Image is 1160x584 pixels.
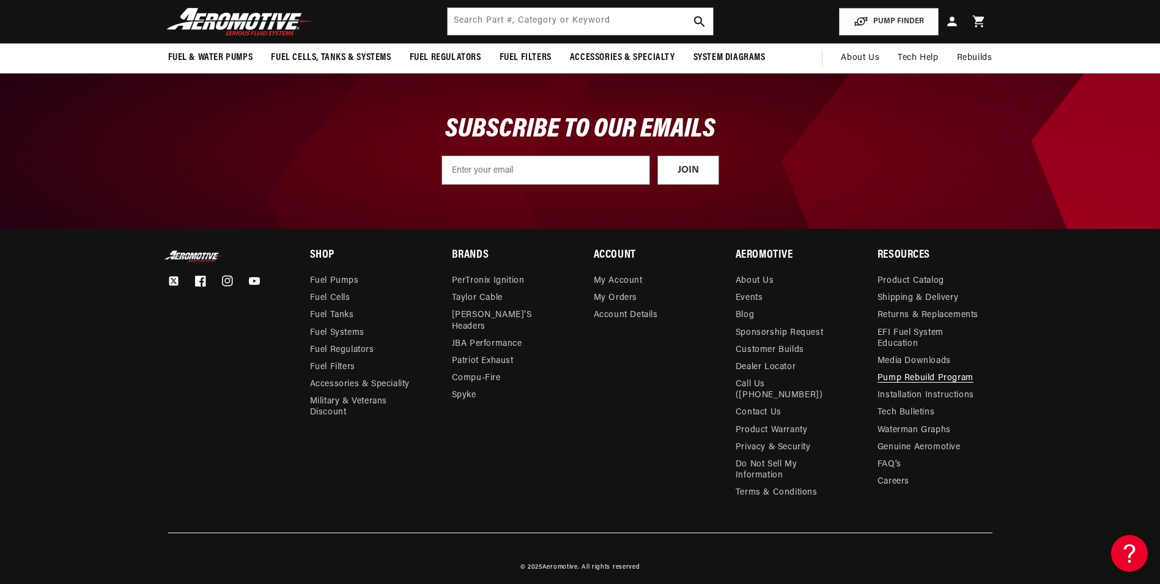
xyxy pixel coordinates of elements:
button: PUMP FINDER [839,8,939,36]
a: JBA Performance [452,335,522,353]
a: About Us [736,275,774,290]
a: Shipping & Delivery [877,290,958,307]
a: Fuel Regulators [310,342,374,359]
summary: Fuel & Water Pumps [159,43,262,72]
a: Military & Veterans Discount [310,393,424,421]
summary: Rebuilds [948,43,1002,73]
a: Fuel Systems [310,324,364,342]
a: Blog [736,307,754,324]
a: Careers [877,473,909,490]
span: Fuel Filters [500,51,552,64]
a: Aeromotive [542,564,578,571]
span: Accessories & Specialty [570,51,675,64]
summary: Accessories & Specialty [561,43,684,72]
img: Aeromotive [163,250,224,262]
a: About Us [832,43,888,73]
a: My Orders [594,290,637,307]
span: System Diagrams [693,51,766,64]
a: Tech Bulletins [877,404,934,421]
a: Do Not Sell My Information [736,456,841,484]
a: Media Downloads [877,353,951,370]
a: Pump Rebuild Program [877,370,973,387]
summary: Fuel Regulators [401,43,490,72]
a: Waterman Graphs [877,422,951,439]
span: Rebuilds [957,51,992,65]
a: Spyke [452,387,476,404]
a: Fuel Tanks [310,307,354,324]
span: Tech Help [898,51,938,65]
a: Returns & Replacements [877,307,978,324]
a: Call Us ([PHONE_NUMBER]) [736,376,841,404]
a: Patriot Exhaust [452,353,514,370]
a: [PERSON_NAME]’s Headers [452,307,557,335]
small: All rights reserved [582,564,640,571]
a: Genuine Aeromotive [877,439,961,456]
a: Product Warranty [736,422,808,439]
summary: Tech Help [888,43,947,73]
a: Taylor Cable [452,290,503,307]
a: Privacy & Security [736,439,811,456]
span: Fuel Regulators [410,51,481,64]
a: Account Details [594,307,658,324]
span: Fuel & Water Pumps [168,51,253,64]
img: Aeromotive [163,7,316,36]
a: Installation Instructions [877,387,974,404]
a: Fuel Pumps [310,275,359,290]
a: EFI Fuel System Education [877,324,983,353]
summary: Fuel Filters [490,43,561,72]
a: PerTronix Ignition [452,275,525,290]
a: Fuel Filters [310,359,355,376]
summary: Fuel Cells, Tanks & Systems [262,43,400,72]
summary: System Diagrams [684,43,775,72]
a: Dealer Locator [736,359,796,376]
a: Events [736,290,763,307]
a: Fuel Cells [310,290,350,307]
button: search button [686,8,713,35]
a: My Account [594,275,643,290]
span: SUBSCRIBE TO OUR EMAILS [445,116,715,143]
input: Search by Part Number, Category or Keyword [448,8,713,35]
span: Fuel Cells, Tanks & Systems [271,51,391,64]
small: © 2025 . [520,564,580,571]
span: About Us [841,53,879,62]
button: JOIN [657,155,719,185]
a: FAQ’s [877,456,901,473]
a: Contact Us [736,404,781,421]
a: Sponsorship Request [736,324,823,342]
a: Product Catalog [877,275,944,290]
input: Enter your email [441,155,650,185]
a: Terms & Conditions [736,484,818,501]
a: Compu-Fire [452,370,501,387]
a: Accessories & Speciality [310,376,410,393]
a: Customer Builds [736,342,804,359]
